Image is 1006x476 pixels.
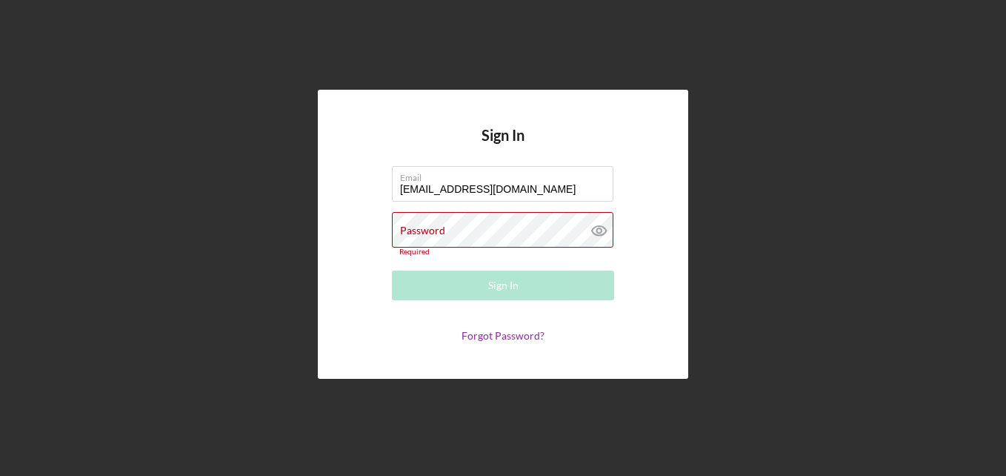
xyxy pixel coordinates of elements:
a: Forgot Password? [462,329,544,342]
h4: Sign In [482,127,524,166]
div: Sign In [488,271,519,300]
label: Email [400,167,613,183]
label: Password [400,225,445,237]
button: Sign In [392,271,614,300]
div: Required [392,248,614,257]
